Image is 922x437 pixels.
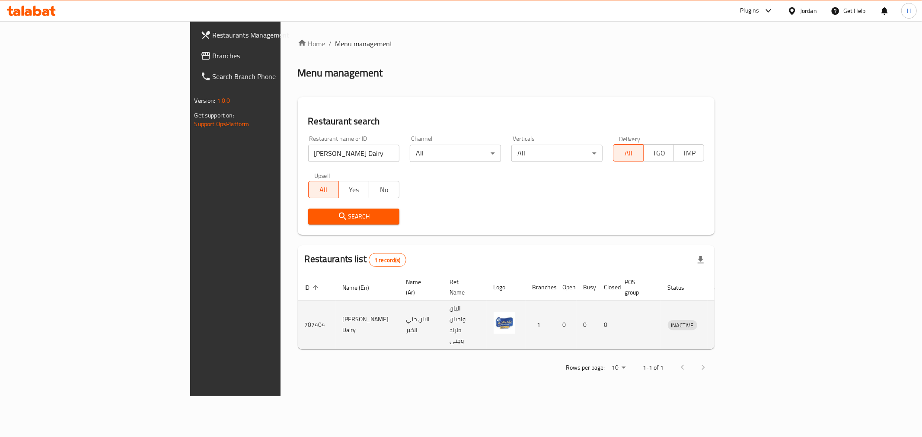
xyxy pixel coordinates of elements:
th: Action [708,274,737,301]
h2: Restaurant search [308,115,705,128]
span: 1.0.0 [217,95,230,106]
span: All [617,147,640,159]
span: Ref. Name [450,277,476,298]
td: 0 [597,301,618,349]
td: البان جني الخير [399,301,443,349]
div: Export file [690,250,711,270]
span: Get support on: [195,110,234,121]
span: Search [315,211,392,222]
span: ID [305,282,321,293]
td: [PERSON_NAME] Dairy [336,301,399,349]
button: Search [308,209,399,225]
span: Status [668,282,696,293]
div: Total records count [369,253,406,267]
span: TGO [647,147,670,159]
span: INACTIVE [668,320,697,330]
a: Restaurants Management [194,25,344,45]
span: 1 record(s) [369,256,406,264]
button: TGO [643,144,674,161]
div: INACTIVE [668,320,697,330]
img: Jana AlKher Dairy [494,312,515,334]
td: 0 [577,301,597,349]
h2: Menu management [298,66,383,80]
a: Support.OpsPlatform [195,118,249,130]
span: Version: [195,95,216,106]
span: Restaurants Management [213,30,337,40]
label: Delivery [619,136,641,142]
th: Busy [577,274,597,301]
td: البان واجبان طراد وجنى [443,301,487,349]
p: Rows per page: [566,362,605,373]
button: All [613,144,644,161]
h2: Restaurants list [305,253,406,267]
a: Branches [194,45,344,66]
span: Menu management [335,38,393,49]
span: Name (Ar) [406,277,433,298]
a: Search Branch Phone [194,66,344,87]
span: No [373,184,396,196]
td: 0 [556,301,577,349]
button: Yes [338,181,369,198]
div: Jordan [800,6,817,16]
input: Search for restaurant name or ID.. [308,145,399,162]
div: Plugins [740,6,759,16]
div: All [410,145,501,162]
button: No [369,181,399,198]
span: Branches [213,51,337,61]
table: enhanced table [298,274,737,349]
div: All [511,145,603,162]
nav: breadcrumb [298,38,715,49]
span: All [312,184,335,196]
span: POS group [625,277,651,298]
label: Upsell [314,172,330,178]
th: Open [556,274,577,301]
button: TMP [673,144,704,161]
span: Name (En) [343,282,381,293]
span: Search Branch Phone [213,71,337,82]
span: H [907,6,911,16]
p: 1-1 of 1 [643,362,664,373]
th: Branches [526,274,556,301]
th: Closed [597,274,618,301]
button: All [308,181,339,198]
span: Yes [342,184,366,196]
div: Rows per page: [608,361,629,374]
td: 1 [526,301,556,349]
span: TMP [677,147,701,159]
th: Logo [487,274,526,301]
